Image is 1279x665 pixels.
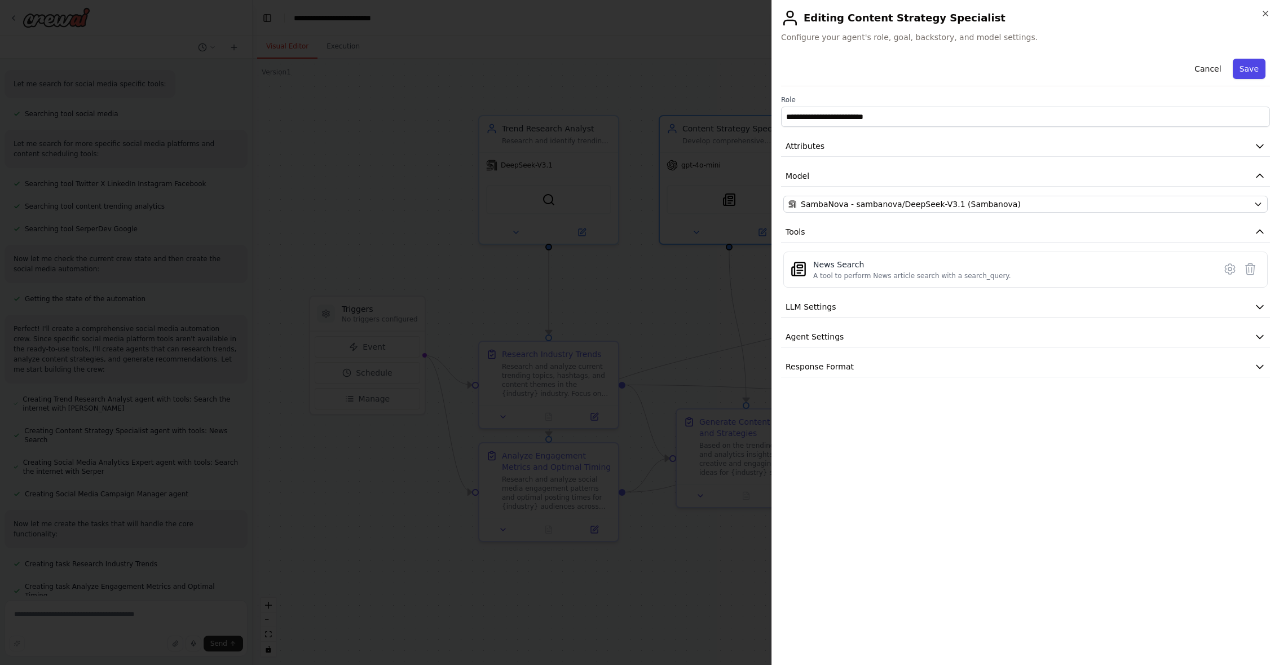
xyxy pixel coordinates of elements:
button: Response Format [781,356,1270,377]
span: Agent Settings [786,331,844,342]
button: Save [1233,59,1265,79]
img: SerplyNewsSearchTool [791,261,806,277]
span: Model [786,170,809,182]
button: SambaNova - sambanova/DeepSeek-V3.1 (Sambanova) [783,196,1268,213]
button: Tools [781,222,1270,243]
button: Configure tool [1220,259,1240,279]
span: LLM Settings [786,301,836,312]
button: Attributes [781,136,1270,157]
span: SambaNova - sambanova/DeepSeek-V3.1 (Sambanova) [801,199,1021,210]
button: Model [781,166,1270,187]
button: Agent Settings [781,327,1270,347]
label: Role [781,95,1270,104]
span: Tools [786,226,805,237]
button: Cancel [1188,59,1228,79]
button: LLM Settings [781,297,1270,318]
div: A tool to perform News article search with a search_query. [813,271,1011,280]
button: Delete tool [1240,259,1260,279]
span: Response Format [786,361,854,372]
span: Configure your agent's role, goal, backstory, and model settings. [781,32,1270,43]
h2: Editing Content Strategy Specialist [781,9,1270,27]
div: News Search [813,259,1011,270]
span: Attributes [786,140,824,152]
